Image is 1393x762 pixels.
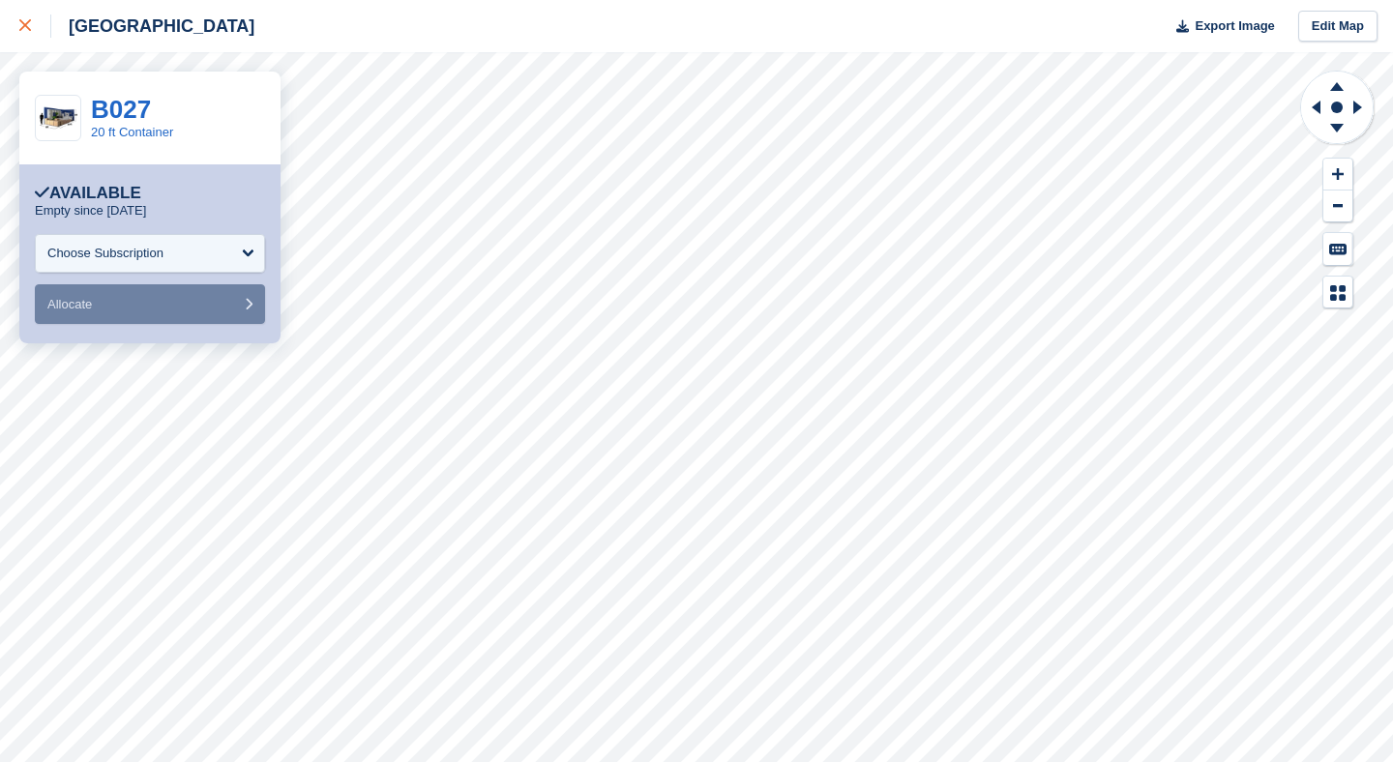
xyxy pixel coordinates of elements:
[47,244,163,263] div: Choose Subscription
[47,297,92,311] span: Allocate
[1298,11,1378,43] a: Edit Map
[35,203,146,219] p: Empty since [DATE]
[1323,277,1352,308] button: Map Legend
[1195,16,1274,36] span: Export Image
[91,95,151,124] a: B027
[1323,190,1352,222] button: Zoom Out
[35,284,265,324] button: Allocate
[36,102,80,135] img: 20-ft-container.jpg
[51,15,254,38] div: [GEOGRAPHIC_DATA]
[1165,11,1275,43] button: Export Image
[35,184,141,203] div: Available
[91,125,173,139] a: 20 ft Container
[1323,233,1352,265] button: Keyboard Shortcuts
[1323,159,1352,190] button: Zoom In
